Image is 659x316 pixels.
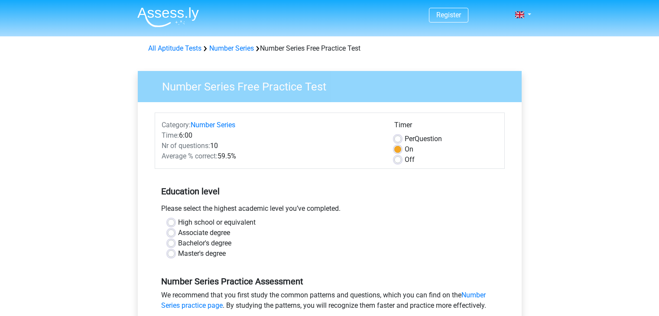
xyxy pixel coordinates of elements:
div: 10 [155,141,388,151]
span: Time: [162,131,179,139]
h5: Number Series Practice Assessment [161,276,498,287]
a: Number Series [191,121,235,129]
span: Category: [162,121,191,129]
a: Register [436,11,461,19]
label: Associate degree [178,228,230,238]
div: 6:00 [155,130,388,141]
span: Nr of questions: [162,142,210,150]
h5: Education level [161,183,498,200]
label: Bachelor's degree [178,238,231,248]
label: Master's degree [178,248,226,259]
div: Timer [394,120,498,134]
label: High school or equivalent [178,217,256,228]
label: Off [405,155,415,165]
div: 59.5% [155,151,388,161]
a: Number Series [209,44,254,52]
div: Number Series Free Practice Test [145,43,515,54]
img: Assessly [137,7,199,27]
label: Question [405,134,442,144]
label: On [405,144,413,155]
span: Average % correct: [162,152,218,160]
a: All Aptitude Tests [148,44,201,52]
span: Per [405,135,415,143]
div: Please select the highest academic level you’ve completed. [155,203,505,217]
h3: Number Series Free Practice Test [152,77,515,94]
div: We recommend that you first study the common patterns and questions, which you can find on the . ... [155,290,505,314]
a: Number Series practice page [161,291,486,310]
